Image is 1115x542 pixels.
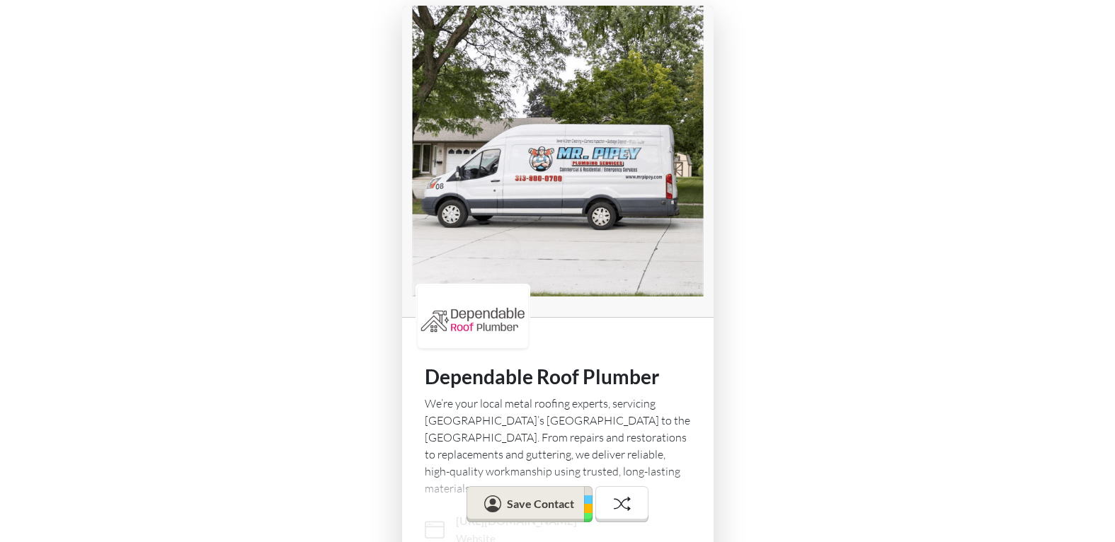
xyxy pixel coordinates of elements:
[507,496,574,509] span: Save Contact
[425,395,691,497] div: We’re your local metal roofing experts, servicing [GEOGRAPHIC_DATA]’s [GEOGRAPHIC_DATA] to the [G...
[402,6,714,317] img: profile picture
[425,365,691,389] h1: Dependable Roof Plumber
[467,485,593,522] button: Save Contact
[418,286,528,348] img: logo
